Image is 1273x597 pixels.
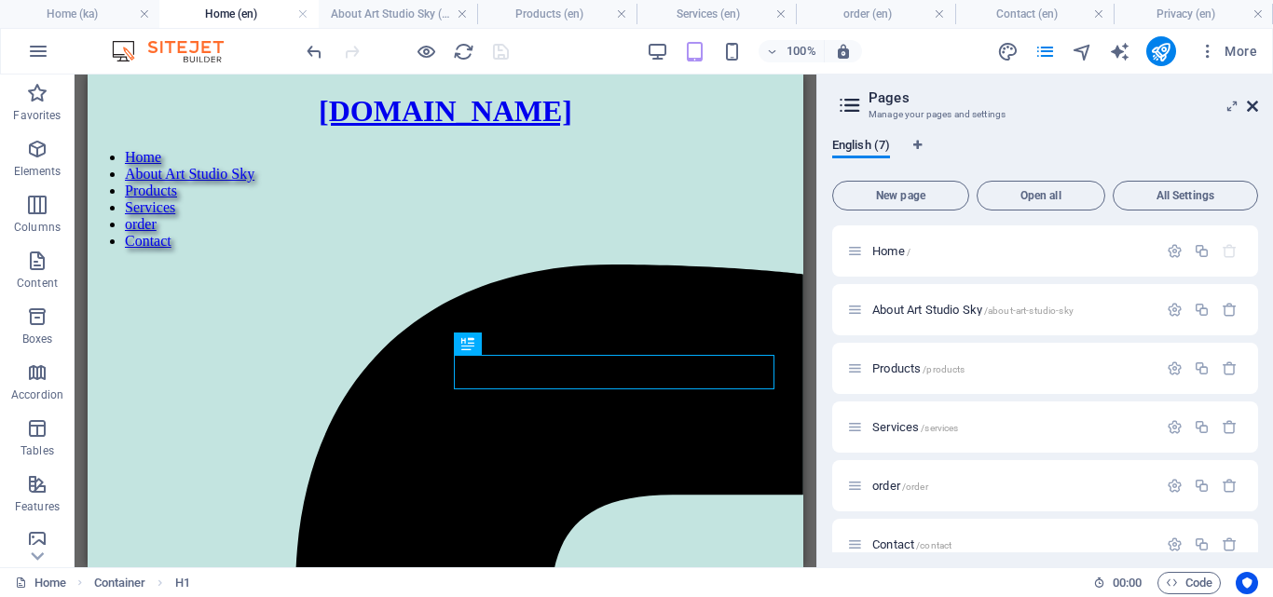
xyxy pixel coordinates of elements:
div: Settings [1167,478,1183,494]
span: Click to select. Double-click to edit [94,572,146,594]
h4: order (en) [796,4,955,24]
button: text_generator [1109,40,1131,62]
button: Usercentrics [1236,572,1258,594]
div: The startpage cannot be deleted [1222,243,1238,259]
i: Reload page [453,41,474,62]
span: : [1126,576,1129,590]
span: /contact [916,540,951,550]
div: Services/services [867,421,1157,433]
span: New page [841,190,961,201]
div: Products/products [867,362,1157,374]
p: Elements [14,164,62,179]
p: Columns [14,220,61,235]
button: reload [452,40,474,62]
button: pages [1034,40,1057,62]
button: design [997,40,1020,62]
span: /about-art-studio-sky [984,305,1074,316]
button: navigator [1072,40,1094,62]
span: 00 00 [1113,572,1142,594]
h3: Manage your pages and settings [869,106,1221,123]
button: New page [832,181,969,210]
div: order/order [867,480,1157,492]
p: Features [15,499,60,514]
div: Remove [1222,478,1238,494]
p: Favorites [13,108,61,123]
span: Click to open page [872,479,928,493]
h6: Session time [1093,572,1143,594]
i: Publish [1150,41,1171,62]
span: Click to select. Double-click to edit [175,572,190,594]
i: Navigator [1072,41,1093,62]
button: All Settings [1113,181,1258,210]
span: Click to open page [872,361,965,375]
div: Settings [1167,419,1183,435]
h4: Services (en) [636,4,796,24]
button: publish [1146,36,1176,66]
span: /products [923,364,965,374]
i: On resize automatically adjust zoom level to fit chosen device. [835,43,852,60]
span: More [1198,42,1257,61]
h4: Privacy (en) [1114,4,1273,24]
div: Remove [1222,419,1238,435]
span: Open all [985,190,1097,201]
a: Click to cancel selection. Double-click to open Pages [15,572,66,594]
span: /services [921,423,958,433]
div: About Art Studio Sky/about-art-studio-sky [867,304,1157,316]
button: undo [303,40,325,62]
h4: Products (en) [477,4,636,24]
img: Editor Logo [107,40,247,62]
div: Duplicate [1194,419,1210,435]
i: Pages (Ctrl+Alt+S) [1034,41,1056,62]
h4: Contact (en) [955,4,1115,24]
span: All Settings [1121,190,1250,201]
div: Language Tabs [832,138,1258,173]
div: Settings [1167,243,1183,259]
button: 100% [759,40,825,62]
span: English (7) [832,134,890,160]
div: Duplicate [1194,243,1210,259]
div: Duplicate [1194,302,1210,318]
i: Undo: Change languages (Ctrl+Z) [304,41,325,62]
div: Home/ [867,245,1157,257]
div: Settings [1167,536,1183,552]
i: AI Writer [1109,41,1130,62]
h6: 100% [787,40,816,62]
span: Click to open page [872,537,951,551]
div: Settings [1167,302,1183,318]
div: Remove [1222,360,1238,376]
span: Click to open page [872,420,958,434]
span: Code [1166,572,1212,594]
div: Duplicate [1194,478,1210,494]
p: Accordion [11,387,63,402]
span: Click to open page [872,244,910,258]
p: Tables [21,443,54,458]
button: More [1191,36,1265,66]
div: Contact/contact [867,538,1157,550]
h4: About Art Studio Sky (en) [319,4,478,24]
h4: Home (en) [159,4,319,24]
nav: breadcrumb [94,572,190,594]
h2: Pages [869,89,1258,106]
div: Remove [1222,536,1238,552]
span: / [907,247,910,257]
span: /order [902,482,928,492]
div: Duplicate [1194,360,1210,376]
i: Design (Ctrl+Alt+Y) [997,41,1019,62]
div: Remove [1222,302,1238,318]
p: Content [17,276,58,291]
div: Duplicate [1194,536,1210,552]
button: Open all [977,181,1105,210]
div: Settings [1167,360,1183,376]
button: Code [1157,572,1221,594]
span: Click to open page [872,303,1074,317]
p: Boxes [22,332,53,346]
